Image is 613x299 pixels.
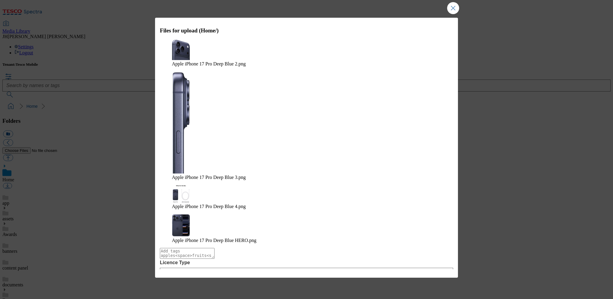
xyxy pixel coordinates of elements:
img: preview [172,185,190,203]
figcaption: Apple iPhone 17 Pro Deep Blue HERO.png [172,238,441,243]
img: preview [172,40,190,60]
button: Close Modal [447,2,459,14]
figcaption: Apple iPhone 17 Pro Deep Blue 2.png [172,61,441,67]
img: preview [172,214,190,237]
div: Modal [155,18,458,278]
img: preview [172,71,190,174]
figcaption: Apple iPhone 17 Pro Deep Blue 3.png [172,175,441,180]
label: Licence Type [160,260,453,265]
figcaption: Apple iPhone 17 Pro Deep Blue 4.png [172,204,441,209]
h3: Files for upload (Home/) [160,27,453,34]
